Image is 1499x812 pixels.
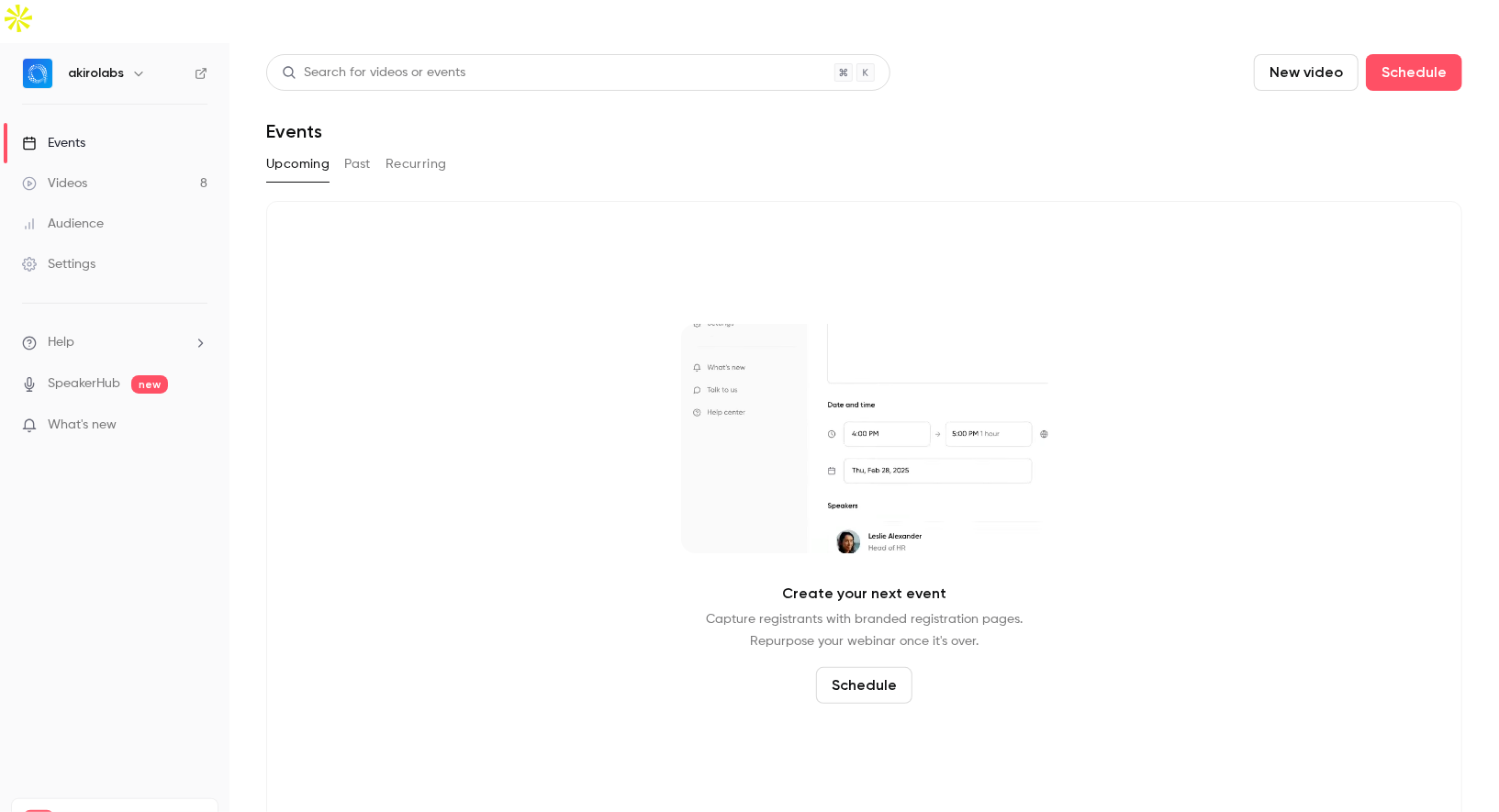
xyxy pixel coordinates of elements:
button: Upcoming [266,150,330,179]
div: Audience [22,215,104,233]
div: Settings [22,255,95,273]
iframe: Noticeable Trigger [185,417,207,434]
span: Help [48,333,74,352]
img: akirolabs [23,59,52,88]
div: Events [22,134,85,152]
p: Capture registrants with branded registration pages. Repurpose your webinar once it's over. [706,608,1023,652]
button: Past [344,150,371,179]
button: Schedule [1366,54,1462,91]
div: Search for videos or events [282,63,465,83]
div: Videos [22,174,87,193]
span: new [131,375,168,394]
button: Recurring [386,150,447,179]
a: SpeakerHub [48,374,120,394]
h6: akirolabs [68,64,124,83]
h1: Events [266,120,322,142]
button: New video [1254,54,1359,91]
p: Create your next event [782,583,946,605]
span: What's new [48,416,117,435]
li: help-dropdown-opener [22,333,207,352]
button: Schedule [816,667,912,704]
